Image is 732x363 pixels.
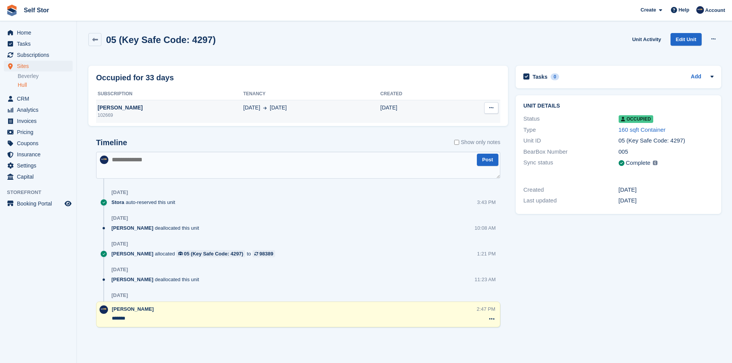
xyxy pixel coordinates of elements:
div: Type [523,126,618,134]
div: [DATE] [619,186,714,194]
img: stora-icon-8386f47178a22dfd0bd8f6a31ec36ba5ce8667c1dd55bd0f319d3a0aa187defe.svg [6,5,18,16]
div: deallocated this unit [111,224,203,232]
label: Show only notes [454,138,500,146]
span: [PERSON_NAME] [111,250,153,257]
a: menu [4,198,73,209]
div: [DATE] [111,215,128,221]
span: Create [641,6,656,14]
div: 005 [619,148,714,156]
span: Storefront [7,189,76,196]
div: Complete [626,159,651,167]
div: 98389 [259,250,273,257]
span: Sites [17,61,63,71]
span: Occupied [619,115,653,123]
a: menu [4,149,73,160]
img: Chris Rice [100,156,108,164]
div: 10:08 AM [475,224,496,232]
a: menu [4,138,73,149]
a: Unit Activity [629,33,664,46]
button: Post [477,154,498,166]
div: Sync status [523,158,618,168]
div: [DATE] [111,292,128,298]
span: Analytics [17,104,63,115]
h2: Unit details [523,103,714,109]
th: Tenancy [243,88,380,100]
div: [DATE] [111,267,128,273]
img: Chris Rice [696,6,704,14]
span: [PERSON_NAME] [111,276,153,283]
a: Edit Unit [671,33,702,46]
span: Insurance [17,149,63,160]
span: Coupons [17,138,63,149]
span: Help [679,6,689,14]
div: 05 (Key Safe Code: 4297) [619,136,714,145]
span: [DATE] [243,104,260,112]
input: Show only notes [454,138,459,146]
a: Add [691,73,701,81]
div: BearBox Number [523,148,618,156]
a: Hull [18,81,73,89]
a: menu [4,27,73,38]
td: [DATE] [380,100,450,123]
a: menu [4,160,73,171]
a: Preview store [63,199,73,208]
a: menu [4,61,73,71]
div: [PERSON_NAME] [96,104,243,112]
a: menu [4,104,73,115]
a: menu [4,93,73,104]
a: Self Stor [21,4,52,17]
span: [PERSON_NAME] [111,224,153,232]
th: Subscription [96,88,243,100]
div: [DATE] [111,241,128,247]
img: Chris Rice [100,305,108,314]
a: menu [4,171,73,182]
a: Beverley [18,73,73,80]
div: 102669 [96,112,243,119]
span: Booking Portal [17,198,63,209]
div: Unit ID [523,136,618,145]
div: 2:47 PM [477,305,495,313]
div: Last updated [523,196,618,205]
span: CRM [17,93,63,104]
div: [DATE] [111,189,128,196]
h2: Timeline [96,138,127,147]
div: 11:23 AM [475,276,496,283]
span: Stora [111,199,124,206]
span: [DATE] [270,104,287,112]
span: Capital [17,171,63,182]
div: 05 (Key Safe Code: 4297) [184,250,244,257]
span: Settings [17,160,63,171]
div: Status [523,114,618,123]
img: icon-info-grey-7440780725fd019a000dd9b08b2336e03edf1995a4989e88bcd33f0948082b44.svg [653,161,657,165]
span: [PERSON_NAME] [112,306,154,312]
a: menu [4,116,73,126]
div: auto-reserved this unit [111,199,179,206]
span: Account [705,7,725,14]
div: [DATE] [619,196,714,205]
a: 05 (Key Safe Code: 4297) [176,250,245,257]
span: Pricing [17,127,63,138]
a: 160 sqft Container [619,126,666,133]
div: 1:21 PM [477,250,496,257]
div: allocated to [111,250,279,257]
div: 0 [551,73,559,80]
div: 3:43 PM [477,199,496,206]
span: Home [17,27,63,38]
span: Tasks [17,38,63,49]
span: Subscriptions [17,50,63,60]
div: Created [523,186,618,194]
a: menu [4,38,73,49]
a: 98389 [252,250,275,257]
h2: Tasks [533,73,548,80]
a: menu [4,127,73,138]
th: Created [380,88,450,100]
span: Invoices [17,116,63,126]
div: deallocated this unit [111,276,203,283]
h2: 05 (Key Safe Code: 4297) [106,35,216,45]
a: menu [4,50,73,60]
h2: Occupied for 33 days [96,72,174,83]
